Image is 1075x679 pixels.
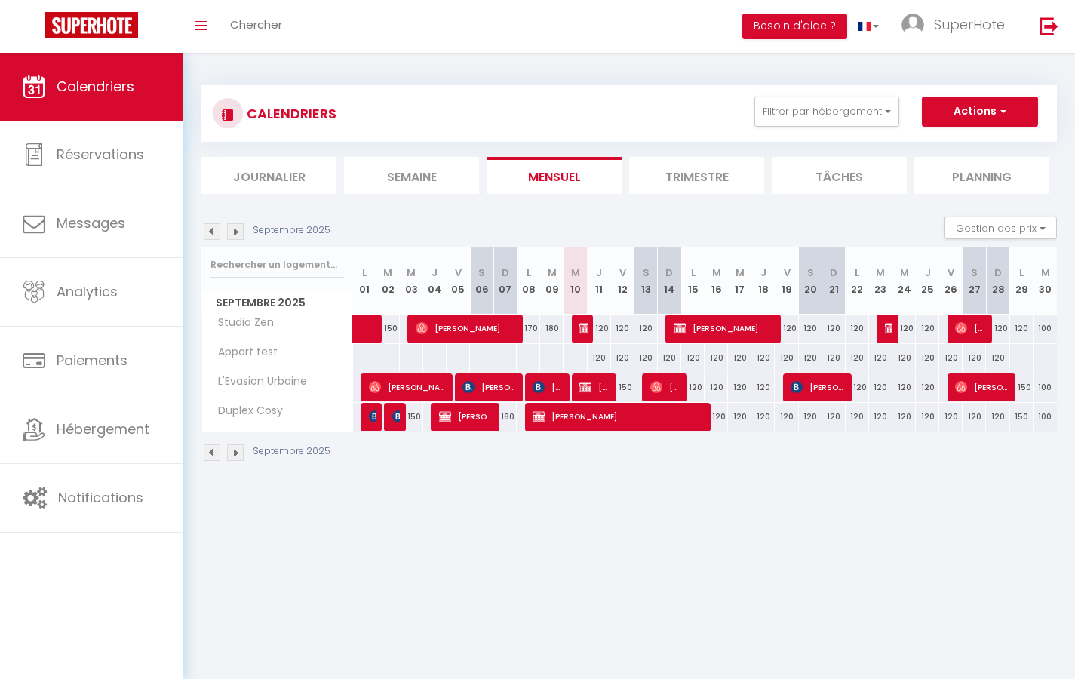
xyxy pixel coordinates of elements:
abbr: S [478,266,485,280]
span: [PERSON_NAME] [462,373,517,401]
button: Actions [922,97,1038,127]
abbr: J [925,266,931,280]
th: 17 [728,247,751,315]
span: [PERSON_NAME] [674,314,775,343]
abbr: S [971,266,978,280]
div: 120 [705,373,728,401]
div: 120 [986,344,1009,372]
div: 120 [869,403,892,431]
abbr: M [876,266,885,280]
span: Appart test [204,344,281,361]
th: 09 [540,247,564,315]
div: 120 [822,315,846,343]
div: 150 [1010,373,1034,401]
span: Réservations [57,145,144,164]
div: 120 [916,344,939,372]
span: [PERSON_NAME] [369,373,447,401]
div: 120 [751,403,775,431]
th: 04 [423,247,447,315]
abbr: M [407,266,416,280]
th: 22 [846,247,869,315]
span: Hébergement [57,419,149,438]
span: Calendriers [57,77,134,96]
abbr: M [1041,266,1050,280]
span: Chercher [230,17,282,32]
th: 29 [1010,247,1034,315]
span: [PERSON_NAME] [439,402,493,431]
div: 120 [916,403,939,431]
img: logout [1040,17,1058,35]
div: 120 [775,344,798,372]
li: Mensuel [487,157,622,194]
span: Messages [57,214,125,232]
th: 11 [588,247,611,315]
div: 100 [1034,403,1057,431]
div: 150 [400,403,423,431]
div: 120 [963,403,986,431]
div: 120 [846,403,869,431]
input: Rechercher un logement... [210,251,344,278]
div: 120 [775,315,798,343]
span: [PERSON_NAME] [533,373,564,401]
th: 27 [963,247,986,315]
div: 120 [1010,315,1034,343]
div: 120 [799,315,822,343]
span: Analytics [57,282,118,301]
div: 120 [799,403,822,431]
div: 120 [588,315,611,343]
abbr: M [900,266,909,280]
span: [PERSON_NAME] [955,314,986,343]
abbr: V [784,266,791,280]
h3: CALENDRIERS [243,97,336,131]
div: 120 [892,403,916,431]
img: Super Booking [45,12,138,38]
th: 15 [681,247,705,315]
abbr: L [1019,266,1024,280]
div: 120 [705,403,728,431]
th: 20 [799,247,822,315]
div: 120 [775,403,798,431]
div: 120 [728,344,751,372]
div: 120 [916,373,939,401]
div: 120 [681,344,705,372]
th: 06 [470,247,493,315]
th: 16 [705,247,728,315]
th: 12 [611,247,634,315]
span: [PERSON_NAME] [955,373,1009,401]
li: Tâches [772,157,907,194]
div: 120 [728,403,751,431]
abbr: L [855,266,859,280]
th: 03 [400,247,423,315]
abbr: M [712,266,721,280]
div: 120 [705,344,728,372]
abbr: L [691,266,696,280]
th: 26 [939,247,963,315]
span: Paiements [57,351,127,370]
span: [PERSON_NAME] [PERSON_NAME] [885,314,892,343]
div: 120 [751,373,775,401]
th: 01 [353,247,376,315]
div: 120 [634,344,658,372]
div: 120 [916,315,939,343]
div: 120 [869,344,892,372]
span: SuperHote [934,15,1005,34]
th: 21 [822,247,846,315]
abbr: S [807,266,814,280]
span: [PERSON_NAME] [791,373,845,401]
p: Septembre 2025 [253,444,330,459]
div: 120 [869,373,892,401]
th: 14 [658,247,681,315]
button: Ouvrir le widget de chat LiveChat [12,6,57,51]
div: 100 [1034,315,1057,343]
div: 120 [728,373,751,401]
div: 120 [846,315,869,343]
abbr: V [619,266,626,280]
abbr: J [596,266,602,280]
th: 10 [564,247,587,315]
button: Besoin d'aide ? [742,14,847,39]
span: Septembre 2025 [202,292,352,314]
span: Patureau Léa [369,402,376,431]
th: 25 [916,247,939,315]
abbr: J [760,266,766,280]
div: 150 [611,373,634,401]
